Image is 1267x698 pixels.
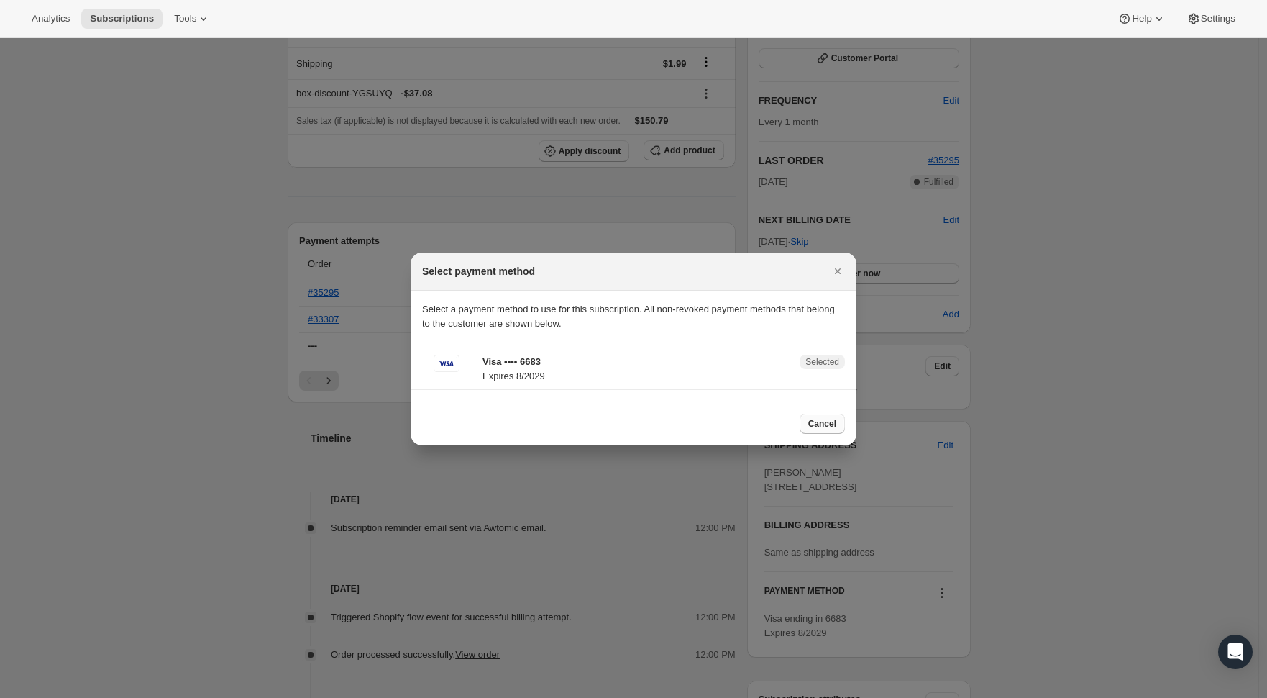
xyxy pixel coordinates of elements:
[482,355,791,369] p: Visa •••• 6683
[422,264,535,278] h2: Select payment method
[1132,13,1151,24] span: Help
[808,418,836,430] span: Cancel
[805,356,839,368] span: Selected
[1178,9,1244,29] button: Settings
[90,13,154,24] span: Subscriptions
[482,369,791,384] p: Expires 8/2029
[1218,635,1253,669] div: Open Intercom Messenger
[828,261,848,281] button: Close
[165,9,219,29] button: Tools
[800,414,845,434] button: Cancel
[32,13,70,24] span: Analytics
[174,13,196,24] span: Tools
[422,302,845,331] p: Select a payment method to use for this subscription. All non-revoked payment methods that belong...
[23,9,78,29] button: Analytics
[1201,13,1235,24] span: Settings
[1109,9,1174,29] button: Help
[81,9,163,29] button: Subscriptions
